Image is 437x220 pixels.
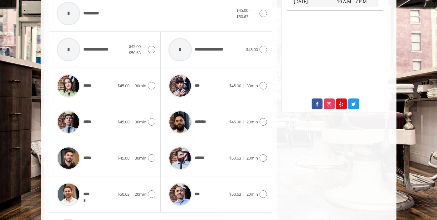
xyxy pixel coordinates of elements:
span: | [243,155,245,161]
span: | [131,119,133,125]
span: $45.00 - $50.63 [236,7,250,20]
span: 30min [246,83,258,88]
span: | [243,83,245,88]
span: $45.00 [246,47,258,52]
span: $50.63 [229,191,241,197]
span: 30min [135,83,146,88]
span: | [131,191,133,197]
span: $50.63 [118,191,129,197]
span: 20min [246,119,258,125]
span: 20min [246,191,258,197]
span: $45.00 [118,83,129,88]
span: | [243,119,245,125]
span: $45.00 [229,83,241,88]
span: $45.00 [118,155,129,161]
span: 30min [135,155,146,161]
span: $45.00 [118,119,129,125]
span: 20min [135,191,146,197]
span: $45.00 - $50.63 [129,44,143,56]
span: | [243,191,245,197]
span: $50.63 [229,155,241,161]
span: 20min [246,155,258,161]
span: $45.00 [229,119,241,125]
span: 30min [135,119,146,125]
span: | [131,83,133,88]
span: | [131,155,133,161]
